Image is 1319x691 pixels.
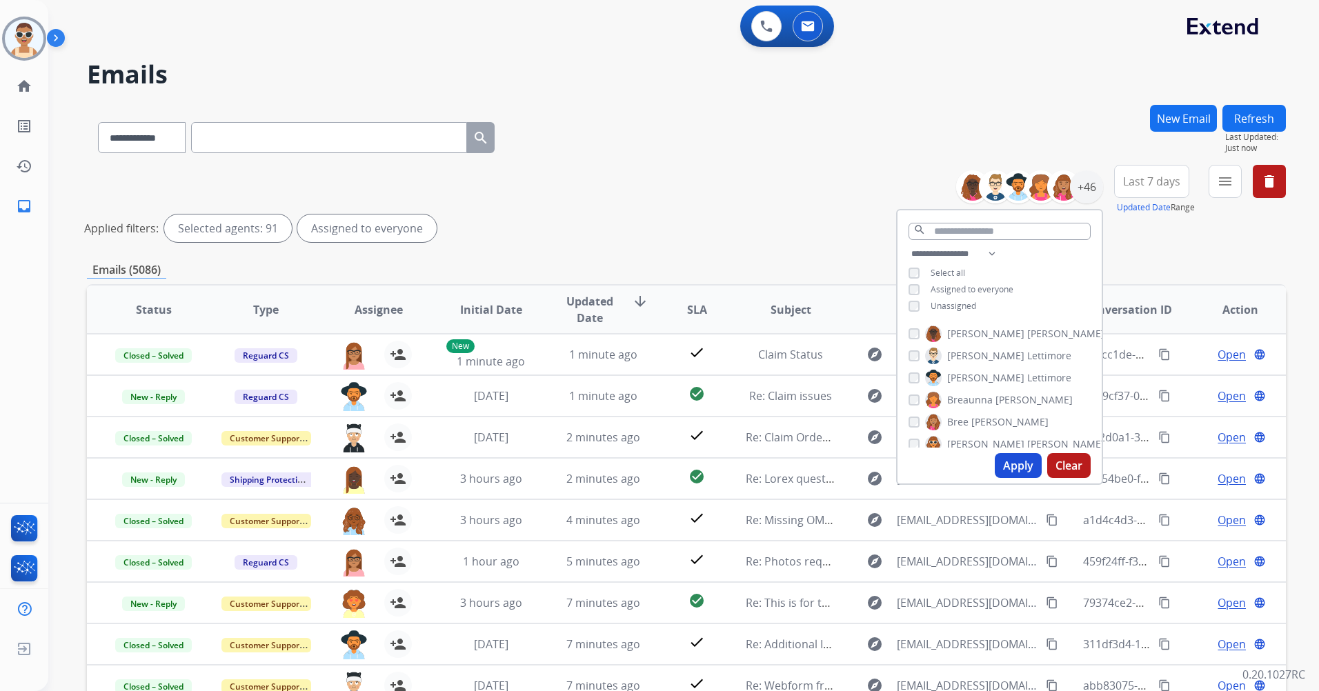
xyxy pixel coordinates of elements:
[1083,637,1291,652] span: 311df3d4-13b0-4341-8e99-f42d6ac1945c
[1158,514,1171,526] mat-icon: content_copy
[122,472,185,487] span: New - Reply
[866,388,883,404] mat-icon: explore
[115,638,192,652] span: Closed – Solved
[115,348,192,363] span: Closed – Solved
[566,554,640,569] span: 5 minutes ago
[115,431,192,445] span: Closed – Solved
[1150,105,1217,132] button: New Email
[947,327,1024,341] span: [PERSON_NAME]
[866,470,883,487] mat-icon: explore
[1158,638,1171,650] mat-icon: content_copy
[566,430,640,445] span: 2 minutes ago
[460,471,522,486] span: 3 hours ago
[340,630,368,659] img: agent-avatar
[1046,514,1058,526] mat-icon: content_copy
[1046,638,1058,650] mat-icon: content_copy
[931,267,965,279] span: Select all
[866,512,883,528] mat-icon: explore
[897,636,1038,652] span: [EMAIL_ADDRESS][DOMAIN_NAME]
[1218,346,1246,363] span: Open
[913,223,926,236] mat-icon: search
[390,346,406,363] mat-icon: person_add
[1222,105,1286,132] button: Refresh
[1253,555,1266,568] mat-icon: language
[931,283,1013,295] span: Assigned to everyone
[122,390,185,404] span: New - Reply
[569,388,637,403] span: 1 minute ago
[566,595,640,610] span: 7 minutes ago
[897,553,1038,570] span: [EMAIL_ADDRESS][DOMAIN_NAME]
[947,349,1024,363] span: [PERSON_NAME]
[1253,390,1266,402] mat-icon: language
[16,198,32,214] mat-icon: inbox
[947,371,1024,385] span: [PERSON_NAME]
[687,301,707,318] span: SLA
[947,393,993,407] span: Breaunna
[866,429,883,445] mat-icon: explore
[688,468,705,485] mat-icon: check_circle
[1083,554,1278,569] span: 459f24ff-f303-496c-898f-fea778ecec4b
[355,301,403,318] span: Assignee
[474,430,508,445] span: [DATE]
[746,471,869,486] span: Re: Lorex questionnaire
[474,388,508,403] span: [DATE]
[1158,555,1171,568] mat-icon: content_copy
[235,390,297,404] span: Reguard CS
[390,553,406,570] mat-icon: person_add
[931,300,976,312] span: Unassigned
[390,429,406,445] mat-icon: person_add
[390,512,406,528] mat-icon: person_add
[1253,597,1266,609] mat-icon: language
[947,415,969,429] span: Bree
[632,293,648,310] mat-icon: arrow_downward
[390,470,406,487] mat-icon: person_add
[1218,512,1246,528] span: Open
[340,465,368,494] img: agent-avatar
[390,388,406,404] mat-icon: person_add
[1225,143,1286,154] span: Just now
[1070,170,1103,203] div: +46
[221,638,311,652] span: Customer Support
[115,555,192,570] span: Closed – Solved
[221,472,316,487] span: Shipping Protection
[1253,638,1266,650] mat-icon: language
[340,341,368,370] img: agent-avatar
[463,554,519,569] span: 1 hour ago
[1123,179,1180,184] span: Last 7 days
[897,594,1038,611] span: [EMAIL_ADDRESS][DOMAIN_NAME]
[390,636,406,652] mat-icon: person_add
[221,431,311,445] span: Customer Support
[473,130,489,146] mat-icon: search
[1114,165,1189,198] button: Last 7 days
[1027,327,1104,341] span: [PERSON_NAME]
[1083,512,1291,528] span: a1d4c4d3-8a3e-4234-acf8-8d58cfade715
[1027,371,1071,385] span: Lettimore
[688,344,705,361] mat-icon: check
[340,423,368,452] img: agent-avatar
[1047,453,1091,478] button: Clear
[688,510,705,526] mat-icon: check
[1218,553,1246,570] span: Open
[1158,390,1171,402] mat-icon: content_copy
[1046,555,1058,568] mat-icon: content_copy
[1083,595,1293,610] span: 79374ce2-877e-4946-a66c-6096dbed55af
[221,514,311,528] span: Customer Support
[1217,173,1233,190] mat-icon: menu
[771,301,811,318] span: Subject
[746,512,1125,528] span: Re: Missing OM3 Camera (Invoice # 36737592- Urgent Assistance needed)
[253,301,279,318] span: Type
[460,301,522,318] span: Initial Date
[16,78,32,94] mat-icon: home
[115,514,192,528] span: Closed – Solved
[688,634,705,650] mat-icon: check
[1253,431,1266,443] mat-icon: language
[688,427,705,443] mat-icon: check
[1253,348,1266,361] mat-icon: language
[446,339,475,353] p: New
[16,158,32,174] mat-icon: history
[136,301,172,318] span: Status
[971,415,1049,429] span: [PERSON_NAME]
[84,220,159,237] p: Applied filters:
[340,548,368,577] img: agent-avatar
[1173,286,1286,334] th: Action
